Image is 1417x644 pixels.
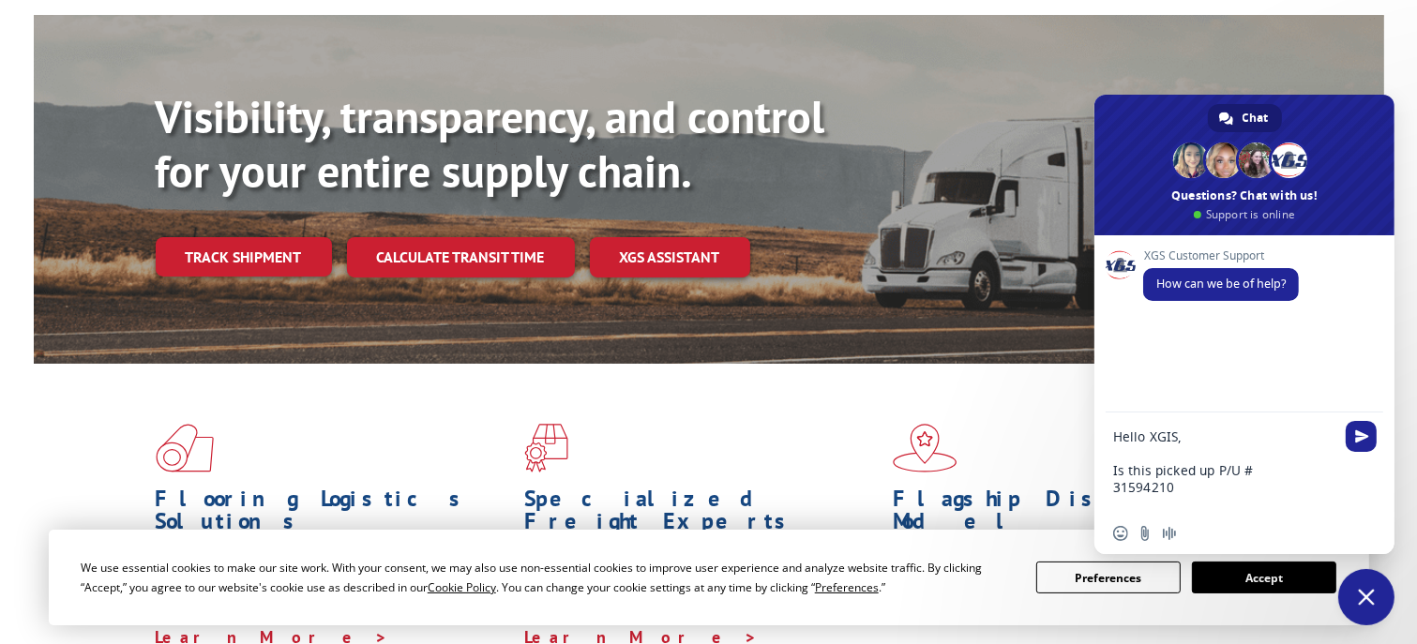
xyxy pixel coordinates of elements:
h1: Specialized Freight Experts [524,487,879,542]
a: Track shipment [156,237,332,277]
button: Accept [1192,562,1336,593]
span: Insert an emoji [1113,526,1128,541]
img: xgs-icon-total-supply-chain-intelligence-red [156,424,214,472]
b: Visibility, transparency, and control for your entire supply chain. [156,87,825,200]
button: Preferences [1036,562,1181,593]
span: Send a file [1138,526,1153,541]
div: Close chat [1338,569,1394,625]
img: xgs-icon-focused-on-flooring-red [524,424,568,472]
a: Calculate transit time [347,237,575,277]
textarea: Compose your message... [1113,428,1334,513]
span: Preferences [815,579,879,595]
span: How can we be of help? [1156,276,1286,292]
div: Chat [1208,104,1282,132]
h1: Flooring Logistics Solutions [156,487,510,542]
img: xgs-icon-flagship-distribution-model-red [893,424,957,472]
span: Send [1346,421,1377,452]
span: XGS Customer Support [1143,249,1299,262]
div: We use essential cookies to make our site work. With your consent, we may also use non-essential ... [81,558,1014,597]
div: Cookie Consent Prompt [49,530,1369,625]
a: XGS ASSISTANT [590,237,750,277]
span: Chat [1243,104,1269,132]
span: Cookie Policy [428,579,496,595]
span: Audio message [1162,526,1177,541]
h1: Flagship Distribution Model [893,487,1247,542]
